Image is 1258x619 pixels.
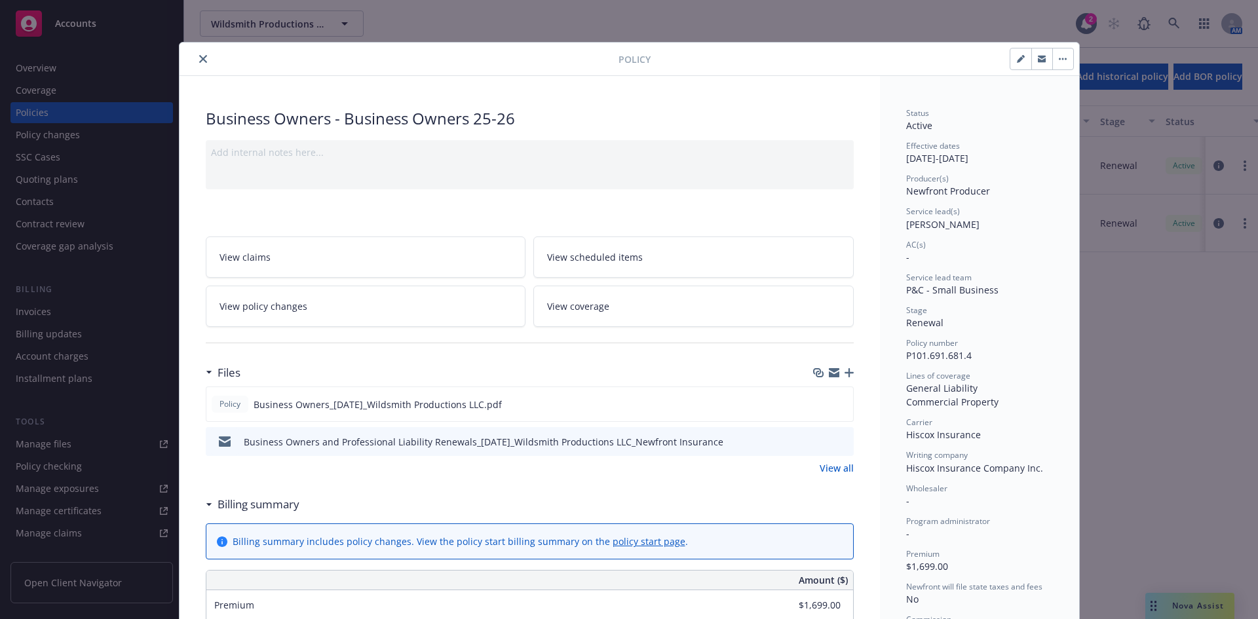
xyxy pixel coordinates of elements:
span: Premium [214,599,254,611]
a: View policy changes [206,286,526,327]
a: View scheduled items [533,236,854,278]
span: Service lead team [906,272,972,283]
span: Policy number [906,337,958,348]
span: Hiscox Insurance [906,428,981,441]
span: Carrier [906,417,932,428]
button: close [195,51,211,67]
span: Hiscox Insurance Company Inc. [906,462,1043,474]
span: Newfront will file state taxes and fees [906,581,1042,592]
button: preview file [837,435,848,449]
span: Service lead(s) [906,206,960,217]
span: Producer(s) [906,173,949,184]
a: policy start page [613,535,685,548]
div: Files [206,364,240,381]
div: Billing summary [206,496,299,513]
span: $1,699.00 [906,560,948,572]
a: View claims [206,236,526,278]
div: Business Owners - Business Owners 25-26 [206,107,854,130]
span: P101.691.681.4 [906,349,972,362]
h3: Billing summary [218,496,299,513]
span: Program administrator [906,516,990,527]
span: Writing company [906,449,968,460]
a: View all [820,461,854,475]
span: [PERSON_NAME] [906,218,980,231]
div: Billing summary includes policy changes. View the policy start billing summary on the . [233,535,688,548]
span: Status [906,107,929,119]
input: 0.00 [763,595,848,615]
div: Commercial Property [906,395,1053,409]
h3: Files [218,364,240,381]
span: Lines of coverage [906,370,970,381]
div: [DATE] - [DATE] [906,140,1053,165]
span: Amount ($) [799,573,848,587]
button: download file [815,398,826,411]
span: Premium [906,548,940,559]
span: Active [906,119,932,132]
span: Newfront Producer [906,185,990,197]
span: Stage [906,305,927,316]
span: Policy [619,52,651,66]
div: Add internal notes here... [211,145,848,159]
span: Effective dates [906,140,960,151]
span: Business Owners_[DATE]_Wildsmith Productions LLC.pdf [254,398,502,411]
button: preview file [836,398,848,411]
span: View coverage [547,299,609,313]
span: View claims [219,250,271,264]
span: AC(s) [906,239,926,250]
span: - [906,251,909,263]
span: - [906,527,909,540]
span: Wholesaler [906,483,947,494]
a: View coverage [533,286,854,327]
div: General Liability [906,381,1053,395]
span: No [906,593,919,605]
span: - [906,495,909,507]
button: download file [816,435,826,449]
span: Renewal [906,316,943,329]
span: Policy [217,398,243,410]
span: View policy changes [219,299,307,313]
div: Business Owners and Professional Liability Renewals_[DATE]_Wildsmith Productions LLC_Newfront Ins... [244,435,723,449]
span: P&C - Small Business [906,284,999,296]
span: View scheduled items [547,250,643,264]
